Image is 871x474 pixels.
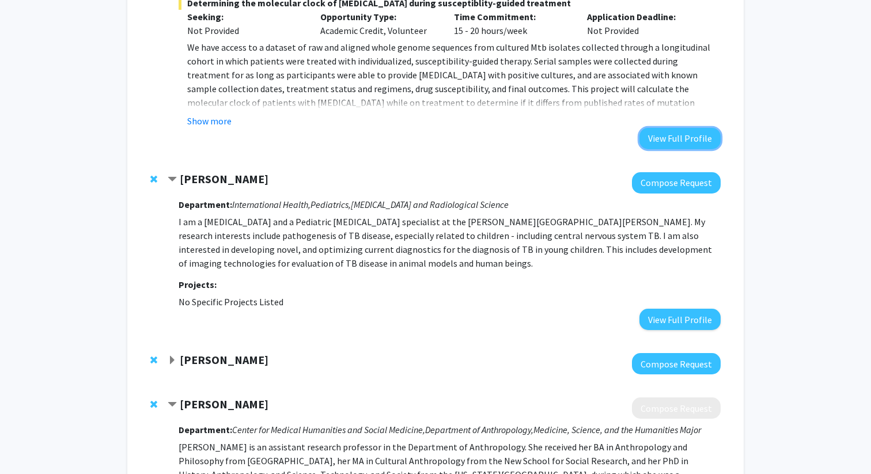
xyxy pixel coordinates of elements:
span: Remove Sanjay Jain from bookmarks [150,175,157,184]
strong: [PERSON_NAME] [180,352,268,367]
i: Pediatrics, [310,199,351,210]
p: Application Deadline: [587,10,703,24]
p: Opportunity Type: [320,10,437,24]
span: Contract Nicole Labruto Bookmark [168,400,177,409]
p: Time Commitment: [454,10,570,24]
p: We have access to a dataset of raw and aligned whole genome sequences from cultured Mtb isolates ... [187,40,721,151]
i: Department of Anthropology, [425,424,533,435]
p: Seeking: [187,10,304,24]
strong: [PERSON_NAME] [180,172,268,186]
i: International Health, [232,199,310,210]
button: Compose Request to Sanjay Jain [632,172,721,194]
div: 15 - 20 hours/week [445,10,579,37]
i: Center for Medical Humanities and Social Medicine, [232,424,425,435]
button: Compose Request to Nazli Turken [632,353,721,374]
div: Not Provided [187,24,304,37]
div: Not Provided [578,10,712,37]
span: Contract Sanjay Jain Bookmark [168,175,177,184]
strong: Department: [179,424,232,435]
span: Expand Nazli Turken Bookmark [168,356,177,365]
i: [MEDICAL_DATA] and Radiological Science [351,199,509,210]
strong: Department: [179,199,232,210]
button: Compose Request to Nicole Labruto [632,397,721,419]
p: I am a [MEDICAL_DATA] and a Pediatric [MEDICAL_DATA] specialist at the [PERSON_NAME][GEOGRAPHIC_D... [179,215,721,270]
strong: [PERSON_NAME] [180,397,268,411]
span: Remove Nazli Turken from bookmarks [150,355,157,365]
iframe: Chat [9,422,49,465]
button: View Full Profile [639,128,721,149]
strong: Projects: [179,279,217,290]
span: Remove Nicole Labruto from bookmarks [150,400,157,409]
button: View Full Profile [639,309,721,330]
div: Academic Credit, Volunteer [312,10,445,37]
span: No Specific Projects Listed [179,296,283,308]
button: Show more [187,114,232,128]
i: Medicine, Science, and the Humanities Major [533,424,701,435]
